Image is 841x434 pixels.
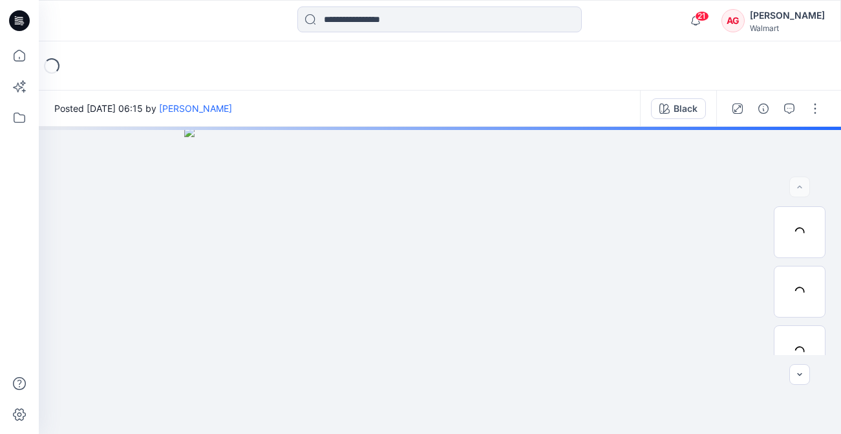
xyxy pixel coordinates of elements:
img: eyJhbGciOiJIUzI1NiIsImtpZCI6IjAiLCJzbHQiOiJzZXMiLCJ0eXAiOiJKV1QifQ.eyJkYXRhIjp7InR5cGUiOiJzdG9yYW... [184,127,696,434]
button: Details [753,98,774,119]
div: AG [721,9,745,32]
a: [PERSON_NAME] [159,103,232,114]
div: Walmart [750,23,825,33]
span: 21 [695,11,709,21]
div: Black [674,102,697,116]
div: [PERSON_NAME] [750,8,825,23]
span: Posted [DATE] 06:15 by [54,102,232,115]
button: Black [651,98,706,119]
